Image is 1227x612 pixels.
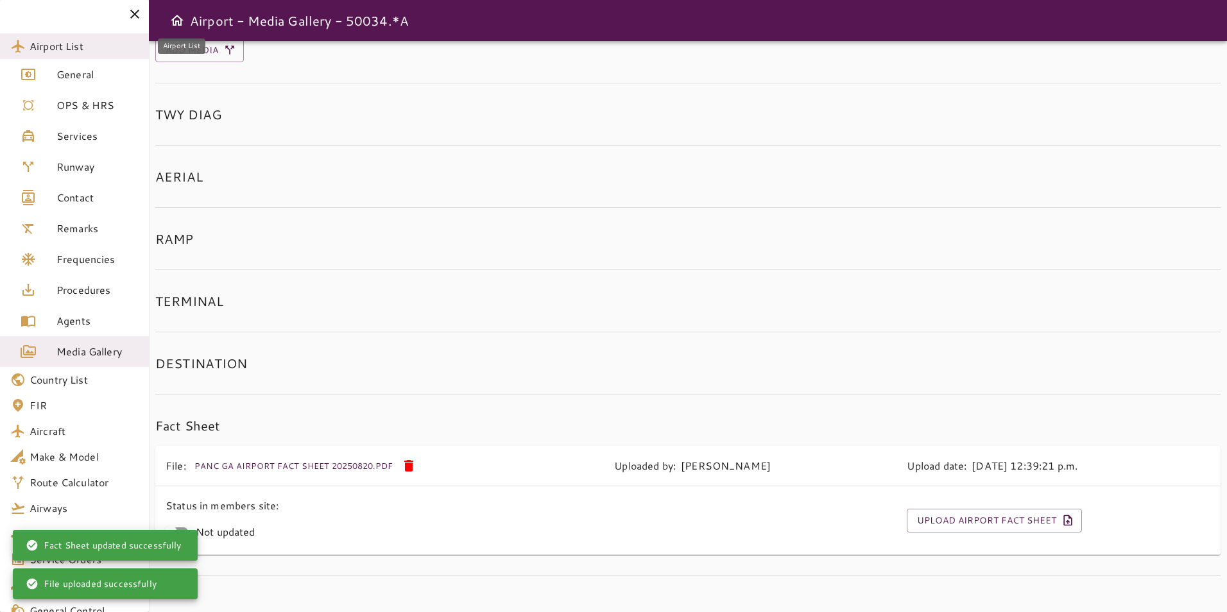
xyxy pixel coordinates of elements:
span: Procedures [56,282,139,298]
span: FIR [30,398,139,413]
button: Open drawer [164,8,190,33]
span: General [56,67,139,82]
h6: TERMINAL [155,291,1221,311]
span: Not updated [196,524,255,540]
p: [DATE] 12:39:21 p.m. [972,458,1077,473]
span: Route Calculator [30,475,139,490]
span: Aircraft [30,423,139,439]
h6: TWY DIAG [155,104,1221,124]
button: Upload Airport Fact Sheet [907,509,1082,532]
div: File uploaded successfully [26,572,157,595]
span: Runway [56,159,139,174]
span: OPS & HRS [56,98,139,113]
button: PANC GA Airport Fact Sheet 20250820.pdf [191,456,396,476]
span: Contact [56,190,139,205]
span: Media Gallery [56,344,139,359]
div: Fact Sheet updated successfully [26,534,182,557]
h6: Fact Sheet [155,415,1221,436]
span: Frequencies [56,251,139,267]
span: Make & Model [30,449,139,464]
h6: Upload date: [907,457,966,475]
span: Remarks [56,221,139,236]
h6: Airport - Media Gallery - 50034.*A [190,10,409,31]
h6: Status in members site: [166,497,594,514]
span: Country List [30,372,139,387]
h6: Uploaded by: [614,457,676,475]
span: Services [56,128,139,144]
h6: DESTINATION [155,353,1221,373]
p: [PERSON_NAME] [681,458,771,473]
span: Airways [30,500,139,516]
span: Agents [56,313,139,328]
h6: File: [166,457,186,475]
div: Airport List [158,38,205,54]
span: Airport List [30,38,139,54]
h6: RAMP [155,228,1221,249]
h6: AERIAL [155,166,1221,187]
